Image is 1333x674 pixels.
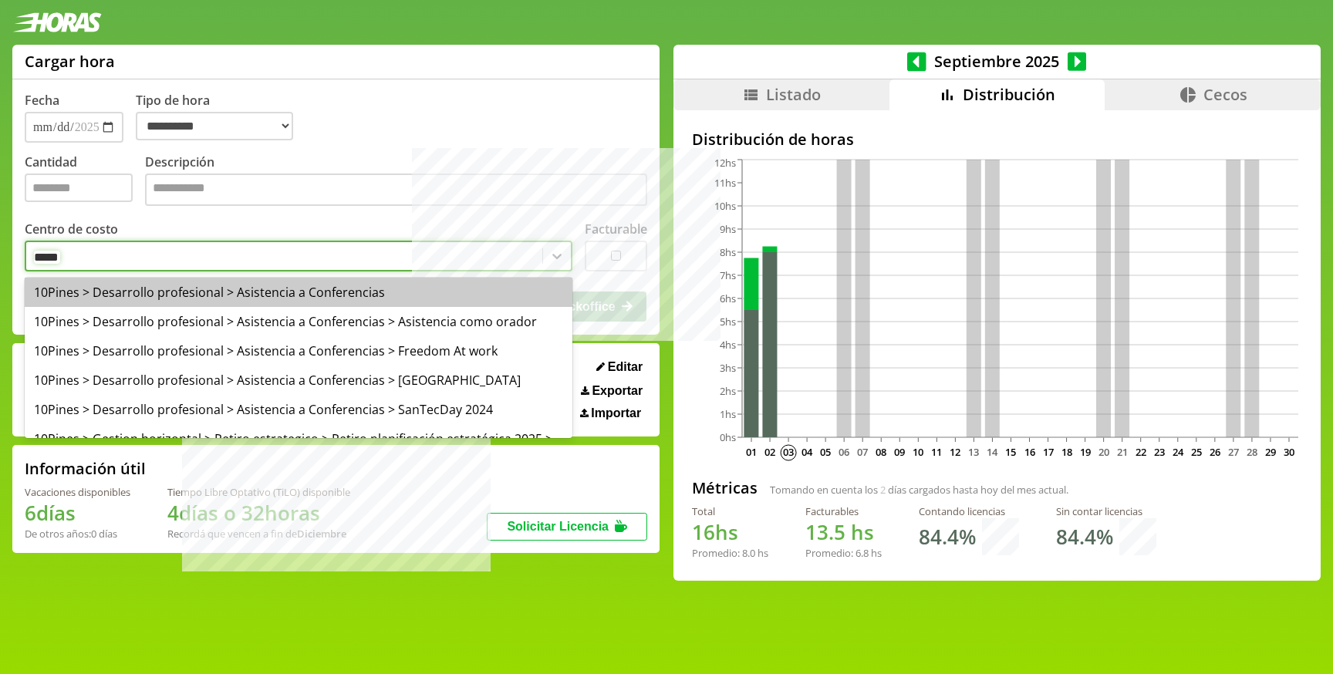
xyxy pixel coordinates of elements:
select: Tipo de hora [136,112,293,140]
span: Exportar [592,384,643,398]
text: 13 [968,445,979,459]
h1: 4 días o 32 horas [167,499,350,527]
text: 01 [746,445,757,459]
text: 30 [1284,445,1294,459]
text: 12 [950,445,960,459]
text: 08 [876,445,886,459]
span: 16 [692,518,715,546]
tspan: 11hs [714,176,736,190]
span: 6.8 [855,546,869,560]
text: 03 [783,445,794,459]
span: Editar [608,360,643,374]
span: 8.0 [742,546,755,560]
tspan: 5hs [720,315,736,329]
h1: hs [805,518,882,546]
div: Contando licencias [919,504,1019,518]
div: 10Pines > Desarrollo profesional > Asistencia a Conferencias [25,278,572,307]
label: Centro de costo [25,221,118,238]
text: 14 [987,445,998,459]
tspan: 7hs [720,268,736,282]
text: 11 [931,445,942,459]
text: 17 [1042,445,1053,459]
tspan: 2hs [720,384,736,398]
span: Tomando en cuenta los días cargados hasta hoy del mes actual. [770,483,1068,497]
text: 28 [1247,445,1257,459]
span: Solicitar Licencia [507,520,609,533]
h2: Información útil [25,458,146,479]
tspan: 9hs [720,222,736,236]
h1: 84.4 % [1056,523,1113,551]
tspan: 10hs [714,199,736,213]
div: 10Pines > Gestion horizontal > Retiro estrategico > Retiro planificación estratégica 2025 > Asist... [25,424,572,470]
label: Cantidad [25,153,145,210]
div: Promedio: hs [692,546,768,560]
div: 10Pines > Desarrollo profesional > Asistencia a Conferencias > Freedom At work [25,336,572,366]
label: Fecha [25,92,59,109]
h1: 6 días [25,499,130,527]
textarea: Descripción [145,174,647,206]
tspan: 4hs [720,338,736,352]
tspan: 6hs [720,292,736,305]
text: 20 [1098,445,1109,459]
span: Septiembre 2025 [926,51,1068,72]
div: Recordá que vencen a fin de [167,527,350,541]
text: 10 [913,445,923,459]
button: Exportar [576,383,647,399]
h2: Métricas [692,477,758,498]
span: Listado [766,84,821,105]
text: 05 [820,445,831,459]
div: Tiempo Libre Optativo (TiLO) disponible [167,485,350,499]
text: 21 [1116,445,1127,459]
div: Vacaciones disponibles [25,485,130,499]
button: Solicitar Licencia [487,513,647,541]
text: 25 [1191,445,1202,459]
div: Promedio: hs [805,546,882,560]
h2: Distribución de horas [692,129,1302,150]
span: Distribución [963,84,1055,105]
tspan: 12hs [714,156,736,170]
text: 15 [1005,445,1016,459]
h1: 84.4 % [919,523,976,551]
text: 27 [1228,445,1239,459]
label: Descripción [145,153,647,210]
span: Cecos [1203,84,1247,105]
h1: Cargar hora [25,51,115,72]
text: 23 [1154,445,1165,459]
button: Editar [592,359,647,375]
input: Cantidad [25,174,133,202]
div: 10Pines > Desarrollo profesional > Asistencia a Conferencias > [GEOGRAPHIC_DATA] [25,366,572,395]
tspan: 1hs [720,407,736,421]
div: 10Pines > Desarrollo profesional > Asistencia a Conferencias > SanTecDay 2024 [25,395,572,424]
text: 19 [1079,445,1090,459]
text: 09 [894,445,905,459]
text: 04 [801,445,813,459]
label: Tipo de hora [136,92,305,143]
div: Facturables [805,504,882,518]
text: 22 [1136,445,1146,459]
text: 24 [1173,445,1184,459]
label: Facturable [585,221,647,238]
text: 26 [1210,445,1220,459]
h1: hs [692,518,768,546]
div: 10Pines > Desarrollo profesional > Asistencia a Conferencias > Asistencia como orador [25,307,572,336]
text: 29 [1265,445,1276,459]
tspan: 0hs [720,430,736,444]
b: Diciembre [297,527,346,541]
text: 18 [1061,445,1071,459]
span: Importar [591,406,641,420]
div: Total [692,504,768,518]
tspan: 8hs [720,245,736,259]
text: 16 [1024,445,1034,459]
text: 07 [857,445,868,459]
span: 13.5 [805,518,845,546]
tspan: 3hs [720,361,736,375]
text: 06 [839,445,849,459]
text: 02 [764,445,775,459]
div: Sin contar licencias [1056,504,1156,518]
span: 2 [880,483,886,497]
div: De otros años: 0 días [25,527,130,541]
img: logotipo [12,12,102,32]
